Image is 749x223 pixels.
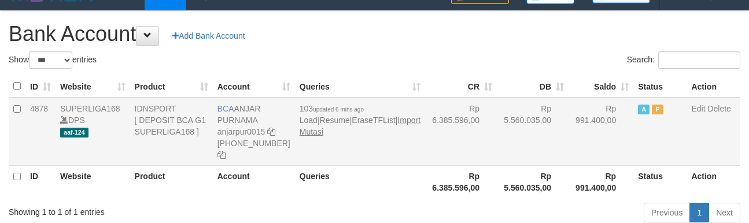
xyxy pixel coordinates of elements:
[60,104,120,113] a: SUPERLIGA168
[56,98,130,166] td: DPS
[633,75,687,98] th: Status
[25,165,56,198] th: ID
[569,165,633,198] th: Rp 991.400,00
[691,104,705,113] a: Edit
[130,165,213,198] th: Product
[130,98,213,166] td: IDNSPORT [ DEPOSIT BCA G1 SUPERLIGA168 ]
[25,98,56,166] td: 4878
[709,203,740,222] a: Next
[56,75,130,98] th: Website: activate to sort column ascending
[497,165,569,198] th: Rp 5.560.035,00
[658,51,740,69] input: Search:
[9,23,740,46] h1: Bank Account
[300,104,364,113] span: 103
[295,165,425,198] th: Queries
[707,104,730,113] a: Delete
[60,128,88,137] span: aaf-124
[9,202,304,218] div: Showing 1 to 1 of 1 entries
[25,75,56,98] th: ID: activate to sort column ascending
[313,106,364,113] span: updated 6 mins ago
[267,127,275,136] a: Copy anjarpur0015 to clipboard
[217,104,234,113] span: BCA
[300,116,420,136] a: Import Mutasi
[687,75,740,98] th: Action
[627,51,740,69] label: Search:
[56,165,130,198] th: Website
[652,105,663,114] span: Paused
[497,98,569,166] td: Rp 5.560.035,00
[300,116,318,125] a: Load
[217,127,265,136] a: anjarpur0015
[569,75,633,98] th: Saldo: activate to sort column ascending
[425,165,497,198] th: Rp 6.385.596,00
[213,98,295,166] td: ANJAR PURNAMA [PHONE_NUMBER]
[497,75,569,98] th: DB: activate to sort column ascending
[425,98,497,166] td: Rp 6.385.596,00
[217,150,226,159] a: Copy 4062281620 to clipboard
[569,98,633,166] td: Rp 991.400,00
[687,165,740,198] th: Action
[165,26,252,46] a: Add Bank Account
[9,51,97,69] label: Show entries
[425,75,497,98] th: CR: activate to sort column ascending
[352,116,395,125] a: EraseTFList
[130,75,213,98] th: Product: activate to sort column ascending
[638,105,650,114] span: Active
[213,75,295,98] th: Account: activate to sort column ascending
[320,116,350,125] a: Resume
[300,104,420,136] span: | | |
[689,203,709,222] a: 1
[633,165,687,198] th: Status
[295,75,425,98] th: Queries: activate to sort column ascending
[644,203,690,222] a: Previous
[29,51,72,69] select: Showentries
[213,165,295,198] th: Account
